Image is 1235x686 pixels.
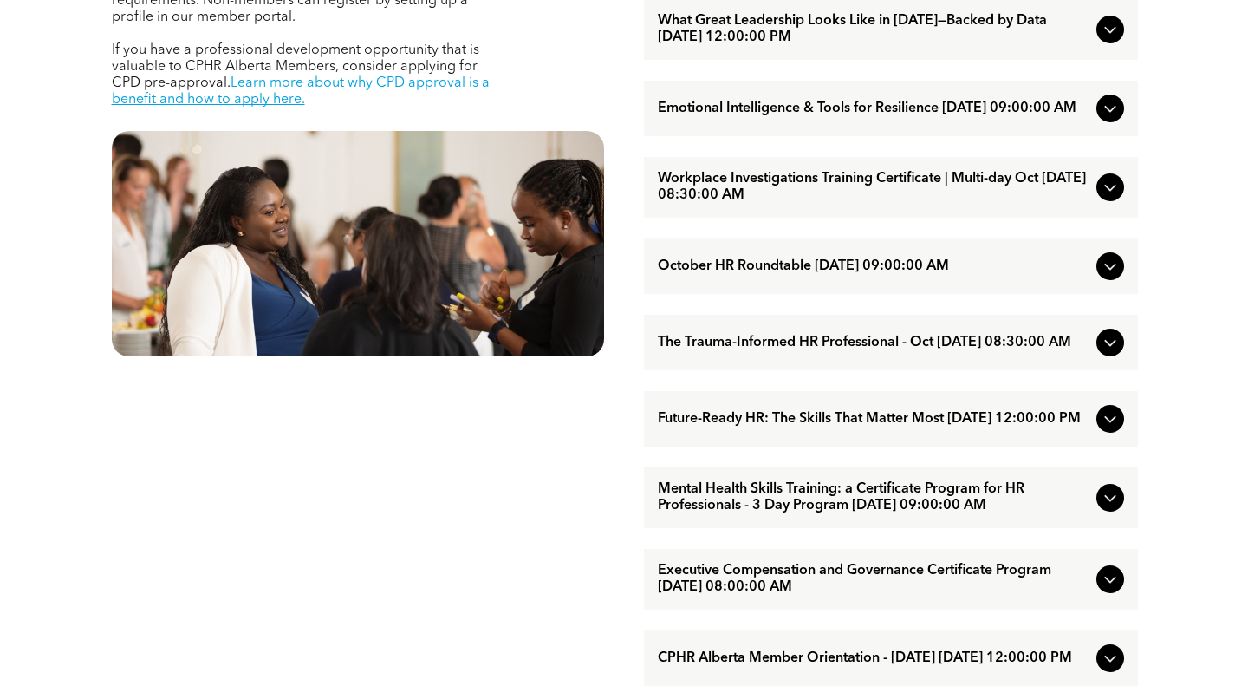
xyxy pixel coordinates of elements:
[658,563,1089,596] span: Executive Compensation and Governance Certificate Program [DATE] 08:00:00 AM
[658,650,1089,667] span: CPHR Alberta Member Orientation - [DATE] [DATE] 12:00:00 PM
[658,171,1089,204] span: Workplace Investigations Training Certificate | Multi-day Oct [DATE] 08:30:00 AM
[658,13,1089,46] span: What Great Leadership Looks Like in [DATE]—Backed by Data [DATE] 12:00:00 PM
[658,411,1089,428] span: Future-Ready HR: The Skills That Matter Most [DATE] 12:00:00 PM
[112,76,490,107] a: Learn more about why CPD approval is a benefit and how to apply here.
[658,335,1089,351] span: The Trauma-Informed HR Professional - Oct [DATE] 08:30:00 AM
[658,481,1089,514] span: Mental Health Skills Training: a Certificate Program for HR Professionals - 3 Day Program [DATE] ...
[658,101,1089,117] span: Emotional Intelligence & Tools for Resilience [DATE] 09:00:00 AM
[658,258,1089,275] span: October HR Roundtable [DATE] 09:00:00 AM
[112,43,479,90] span: If you have a professional development opportunity that is valuable to CPHR Alberta Members, cons...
